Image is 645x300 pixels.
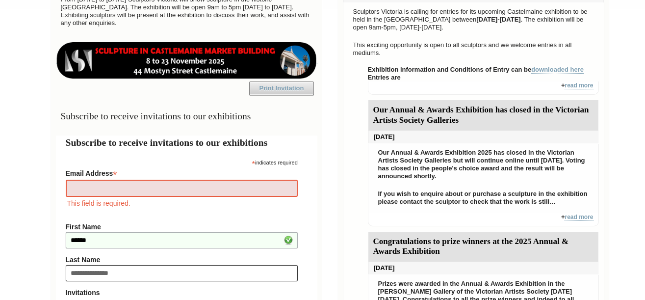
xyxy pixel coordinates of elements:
[66,157,298,166] div: indicates required
[565,82,593,89] a: read more
[348,5,599,34] p: Sculptors Victoria is calling for entries for its upcoming Castelmaine exhibition to be held in t...
[373,146,593,183] p: Our Annual & Awards Exhibition 2025 has closed in the Victorian Artists Society Galleries but wil...
[249,82,314,95] a: Print Invitation
[348,39,599,59] p: This exciting opportunity is open to all sculptors and we welcome entries in all mediums.
[368,131,598,143] div: [DATE]
[66,256,298,264] label: Last Name
[368,66,584,74] strong: Exhibition information and Conditions of Entry can be
[368,262,598,274] div: [DATE]
[368,232,598,262] div: Congratulations to prize winners at the 2025 Annual & Awards Exhibition
[368,213,599,226] div: +
[373,188,593,208] p: If you wish to enquire about or purchase a sculpture in the exhibition please contact the sculpto...
[66,198,298,209] div: This field is required.
[56,42,317,79] img: castlemaine-ldrbd25v2.png
[56,107,317,126] h3: Subscribe to receive invitations to our exhibitions
[565,214,593,221] a: read more
[476,16,521,23] strong: [DATE]-[DATE]
[368,82,599,95] div: +
[66,166,298,178] label: Email Address
[66,289,298,297] strong: Invitations
[66,223,298,231] label: First Name
[368,100,598,131] div: Our Annual & Awards Exhibition has closed in the Victorian Artists Society Galleries
[66,136,308,150] h2: Subscribe to receive invitations to our exhibitions
[531,66,584,74] a: downloaded here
